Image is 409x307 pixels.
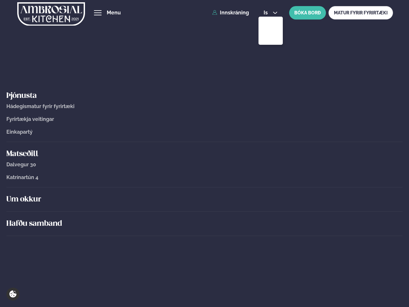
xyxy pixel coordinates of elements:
[94,9,102,17] button: hamburger
[6,175,403,180] a: Katrínartún 4
[6,174,38,180] span: Katrínartún 4
[6,116,54,122] span: Fyrirtækja veitingar
[6,129,403,135] a: Einkapartý
[289,6,326,20] button: BÓKA BORÐ
[6,162,403,168] a: Dalvegur 30
[6,194,403,205] a: Um okkur
[17,1,85,27] img: logo
[259,10,282,15] button: is
[6,129,33,135] span: Einkapartý
[6,219,403,229] a: Hafðu samband
[6,116,403,122] a: Fyrirtækja veitingar
[264,10,270,15] span: is
[6,287,19,301] a: Cookie settings
[6,91,403,101] a: Þjónusta
[6,161,36,168] span: Dalvegur 30
[6,149,403,159] a: Matseðill
[212,10,249,16] a: Innskráning
[6,103,74,109] span: Hádegismatur fyrir fyrirtæki
[328,6,393,20] a: MATUR FYRIR FYRIRTÆKI
[6,104,403,109] a: Hádegismatur fyrir fyrirtæki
